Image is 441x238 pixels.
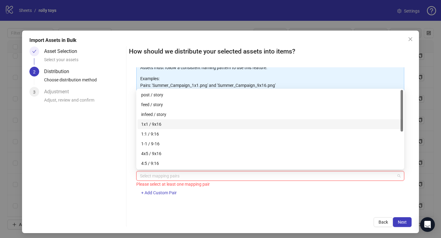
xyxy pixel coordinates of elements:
[136,181,404,188] div: Please select at least one mapping pair
[44,56,124,67] div: Select your assets
[44,87,74,97] div: Adjustment
[141,101,399,108] div: feed / story
[393,217,412,227] button: Next
[138,110,403,119] div: infeed / story
[138,158,403,168] div: 4:5 / 9:16
[398,220,407,225] span: Next
[141,121,399,128] div: 1x1 / 9x16
[140,75,400,95] p: Examples: Pairs: 'Summer_Campaign_1x1.png' and 'Summer_Campaign_9x16.png' Triples: 'Summer_Campai...
[374,217,393,227] button: Back
[138,100,403,110] div: feed / story
[420,217,435,232] div: Open Intercom Messenger
[44,67,74,76] div: Distribution
[129,46,412,57] h2: How should we distribute your selected assets into items?
[44,76,124,87] div: Choose distribution method
[32,49,36,54] span: check
[44,97,124,107] div: Adjust, review and confirm
[138,119,403,129] div: 1x1 / 9x16
[141,190,177,195] span: + Add Custom Pair
[33,69,36,74] span: 2
[141,160,399,167] div: 4:5 / 9:16
[138,90,403,100] div: post / story
[29,37,412,44] div: Import Assets in Bulk
[44,46,82,56] div: Asset Selection
[141,131,399,137] div: 1:1 / 9:16
[33,90,36,95] span: 3
[141,111,399,118] div: infeed / story
[140,64,400,71] p: Assets must follow a consistent naming pattern to use this feature.
[379,220,388,225] span: Back
[405,34,415,44] button: Close
[138,139,403,149] div: 1-1 / 9-16
[136,188,182,198] button: + Add Custom Pair
[141,91,399,98] div: post / story
[408,37,413,42] span: close
[141,140,399,147] div: 1-1 / 9-16
[141,150,399,157] div: 4x5 / 9x16
[138,149,403,158] div: 4x5 / 9x16
[138,129,403,139] div: 1:1 / 9:16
